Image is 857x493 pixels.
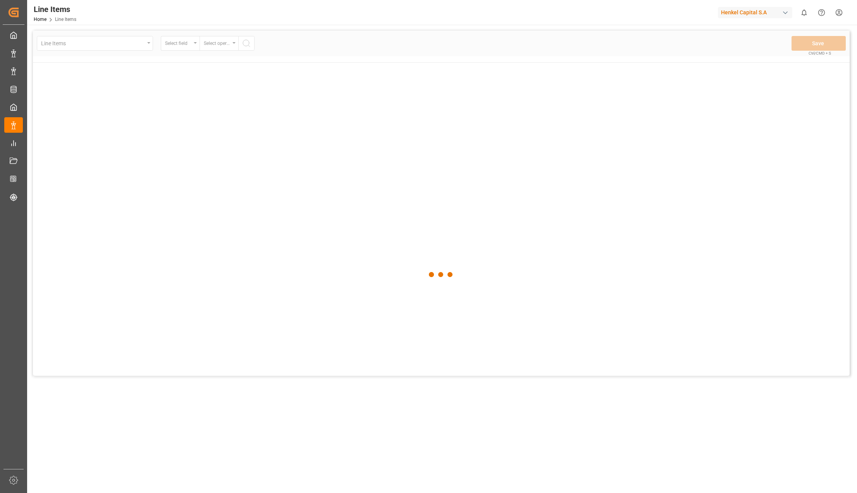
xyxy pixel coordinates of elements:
[795,4,813,21] button: show 0 new notifications
[813,4,830,21] button: Help Center
[718,7,792,18] div: Henkel Capital S.A
[34,17,46,22] a: Home
[34,3,76,15] div: Line Items
[718,5,795,20] button: Henkel Capital S.A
